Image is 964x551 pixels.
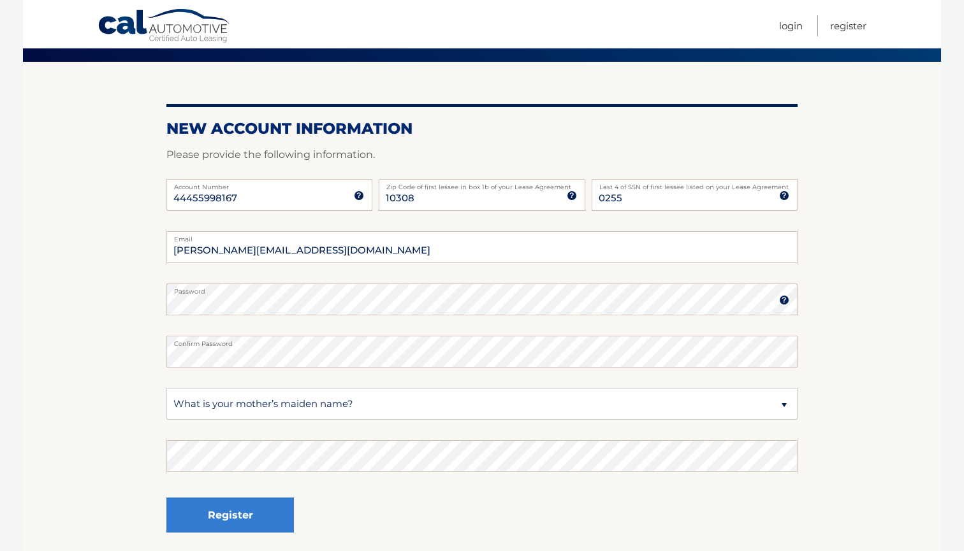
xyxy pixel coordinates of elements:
label: Email [166,231,798,241]
button: Register [166,497,294,533]
img: tooltip.svg [567,190,577,201]
h2: New Account Information [166,119,798,138]
input: SSN or EIN (last 4 digits only) [592,179,798,211]
p: Please provide the following information. [166,146,798,164]
label: Confirm Password [166,336,798,346]
img: tooltip.svg [779,190,789,201]
img: tooltip.svg [779,295,789,305]
a: Register [830,15,866,36]
a: Login [779,15,803,36]
img: tooltip.svg [354,190,364,201]
input: Email [166,231,798,263]
input: Zip Code [379,179,585,211]
label: Zip Code of first lessee in box 1b of your Lease Agreement [379,179,585,189]
a: Cal Automotive [98,8,231,45]
label: Account Number [166,179,372,189]
label: Last 4 of SSN of first lessee listed on your Lease Agreement [592,179,798,189]
input: Account Number [166,179,372,211]
label: Password [166,283,798,294]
